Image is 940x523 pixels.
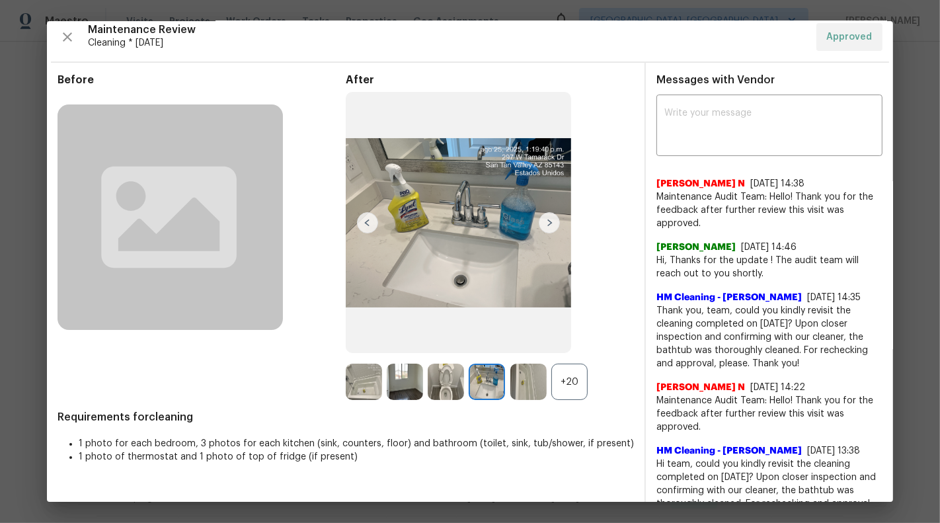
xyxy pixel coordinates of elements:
span: [PERSON_NAME] N [656,177,745,190]
span: HM Cleaning - [PERSON_NAME] [656,291,802,304]
span: [PERSON_NAME] N [656,381,745,394]
span: [DATE] 14:38 [750,179,804,188]
span: After [346,73,634,87]
span: Cleaning * [DATE] [88,36,806,50]
span: Thank you, team, could you kindly revisit the cleaning completed on [DATE]? Upon closer inspectio... [656,304,882,370]
span: [PERSON_NAME] [656,241,736,254]
span: HM Cleaning - [PERSON_NAME] [656,444,802,458]
span: [DATE] 14:22 [750,383,805,392]
span: Before [58,73,346,87]
span: Messages with Vendor [656,75,775,85]
span: Maintenance Review [88,23,806,36]
span: Maintenance Audit Team: Hello! Thank you for the feedback after further review this visit was app... [656,394,882,434]
span: [DATE] 13:38 [807,446,860,456]
span: [DATE] 14:46 [741,243,797,252]
img: right-chevron-button-url [539,212,560,233]
span: [DATE] 14:35 [807,293,861,302]
li: 1 photo for each bedroom, 3 photos for each kitchen (sink, counters, floor) and bathroom (toilet,... [79,437,634,450]
span: Hi, Thanks for the update ! The audit team will reach out to you shortly. [656,254,882,280]
img: left-chevron-button-url [357,212,378,233]
div: +20 [551,364,588,400]
span: Requirements for cleaning [58,411,634,424]
li: 1 photo of thermostat and 1 photo of top of fridge (if present) [79,450,634,463]
span: Maintenance Audit Team: Hello! Thank you for the feedback after further review this visit was app... [656,190,882,230]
